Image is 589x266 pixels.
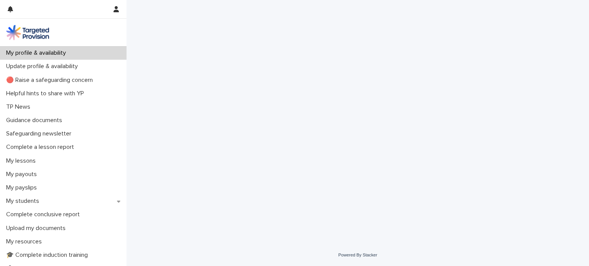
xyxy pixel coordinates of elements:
p: My students [3,197,45,205]
p: My payslips [3,184,43,191]
p: My resources [3,238,48,245]
p: Helpful hints to share with YP [3,90,90,97]
p: Safeguarding newsletter [3,130,77,137]
p: Guidance documents [3,117,68,124]
img: M5nRWzHhSzIhMunXDL62 [6,25,49,40]
p: Update profile & availability [3,63,84,70]
p: Complete a lesson report [3,144,80,151]
p: TP News [3,103,36,111]
p: My payouts [3,171,43,178]
p: Upload my documents [3,225,72,232]
p: My lessons [3,157,42,165]
p: 🔴 Raise a safeguarding concern [3,77,99,84]
a: Powered By Stacker [338,253,377,257]
p: 🎓 Complete induction training [3,251,94,259]
p: Complete conclusive report [3,211,86,218]
p: My profile & availability [3,49,72,57]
